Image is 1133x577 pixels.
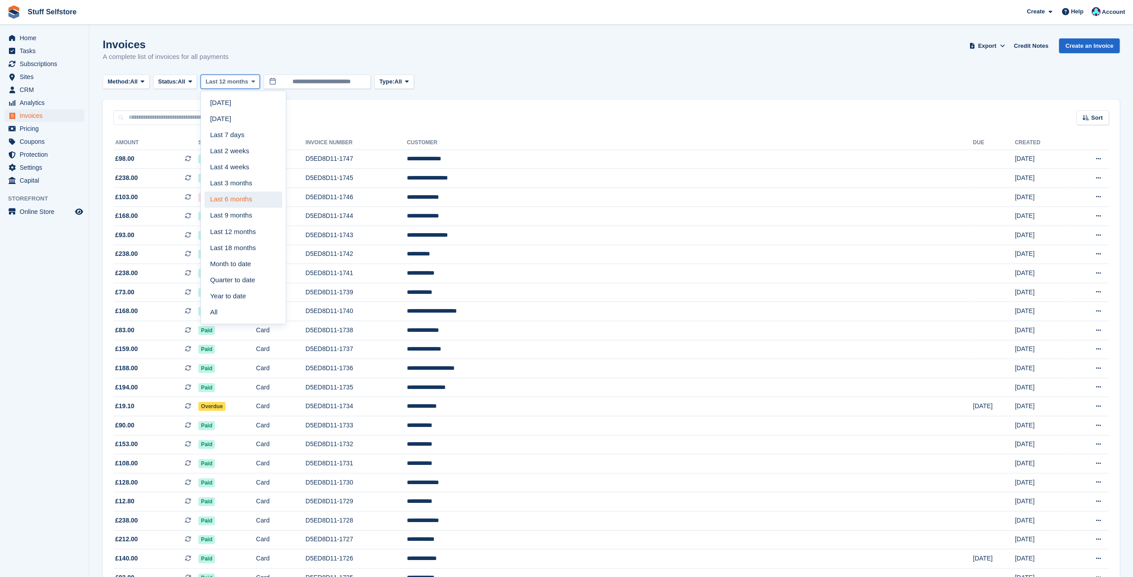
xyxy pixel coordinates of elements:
span: All [394,77,402,86]
button: Last 12 months [201,75,260,89]
td: [DATE] [1015,150,1069,169]
a: menu [4,122,84,135]
button: Type: All [374,75,414,89]
span: £90.00 [115,421,134,430]
th: Due [973,136,1015,150]
td: Card [256,473,305,492]
span: Storefront [8,194,89,203]
td: [DATE] [1015,321,1069,340]
td: D5ED8D11-1744 [305,207,407,226]
th: Customer [407,136,973,150]
span: Paid [198,459,215,468]
span: Paid [198,269,215,278]
a: Year to date [205,288,282,304]
td: [DATE] [1015,530,1069,549]
span: £238.00 [115,173,138,183]
a: Quarter to date [205,272,282,288]
span: Home [20,32,73,44]
a: menu [4,205,84,218]
a: [DATE] [205,95,282,111]
span: Export [978,42,996,50]
span: £93.00 [115,230,134,240]
td: D5ED8D11-1745 [305,169,407,188]
td: D5ED8D11-1728 [305,511,407,530]
span: £12.80 [115,497,134,506]
span: Coupons [20,135,73,148]
td: Card [256,454,305,473]
td: Card [256,359,305,378]
a: [DATE] [205,111,282,127]
a: Credit Notes [1010,38,1052,53]
td: [DATE] [1015,188,1069,207]
span: £212.00 [115,535,138,544]
span: £194.00 [115,383,138,392]
span: £128.00 [115,478,138,487]
td: [DATE] [1015,549,1069,569]
td: [DATE] [973,397,1015,416]
p: A complete list of invoices for all payments [103,52,229,62]
td: [DATE] [1015,264,1069,283]
span: £103.00 [115,192,138,202]
td: Card [256,397,305,416]
span: Paid [198,250,215,259]
th: Invoice Number [305,136,407,150]
span: £168.00 [115,211,138,221]
td: [DATE] [1015,435,1069,454]
td: D5ED8D11-1736 [305,359,407,378]
th: Status [198,136,256,150]
td: D5ED8D11-1735 [305,378,407,397]
td: D5ED8D11-1730 [305,473,407,492]
a: Last 9 months [205,208,282,224]
a: menu [4,32,84,44]
span: Paid [198,478,215,487]
a: menu [4,71,84,83]
td: D5ED8D11-1742 [305,245,407,264]
span: Settings [20,161,73,174]
img: Simon Gardner [1091,7,1100,16]
a: Last 6 months [205,192,282,208]
td: D5ED8D11-1727 [305,530,407,549]
a: menu [4,96,84,109]
span: Invoices [20,109,73,122]
a: menu [4,45,84,57]
span: Type: [379,77,394,86]
a: menu [4,84,84,96]
span: Capital [20,174,73,187]
a: Month to date [205,256,282,272]
td: [DATE] [1015,359,1069,378]
span: £159.00 [115,344,138,354]
span: £108.00 [115,459,138,468]
a: Last 4 weeks [205,159,282,175]
span: CRM [20,84,73,96]
a: Last 7 days [205,127,282,143]
button: Method: All [103,75,150,89]
td: D5ED8D11-1743 [305,226,407,245]
h1: Invoices [103,38,229,50]
a: Last 12 months [205,224,282,240]
span: Paid [198,535,215,544]
span: All [130,77,138,86]
a: Create an Invoice [1059,38,1120,53]
td: [DATE] [1015,302,1069,321]
td: D5ED8D11-1741 [305,264,407,283]
td: D5ED8D11-1746 [305,188,407,207]
a: menu [4,135,84,148]
td: D5ED8D11-1731 [305,454,407,473]
td: Card [256,549,305,569]
a: menu [4,148,84,161]
td: D5ED8D11-1740 [305,302,407,321]
td: D5ED8D11-1726 [305,549,407,569]
td: Card [256,340,305,359]
span: Paid [198,345,215,354]
img: stora-icon-8386f47178a22dfd0bd8f6a31ec36ba5ce8667c1dd55bd0f319d3a0aa187defe.svg [7,5,21,19]
a: Preview store [74,206,84,217]
span: Protection [20,148,73,161]
span: Paid [198,554,215,563]
a: Stuff Selfstore [24,4,80,19]
td: D5ED8D11-1737 [305,340,407,359]
th: Created [1015,136,1069,150]
span: Sites [20,71,73,83]
span: Paid [198,307,215,316]
td: D5ED8D11-1729 [305,492,407,511]
span: Online Store [20,205,73,218]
